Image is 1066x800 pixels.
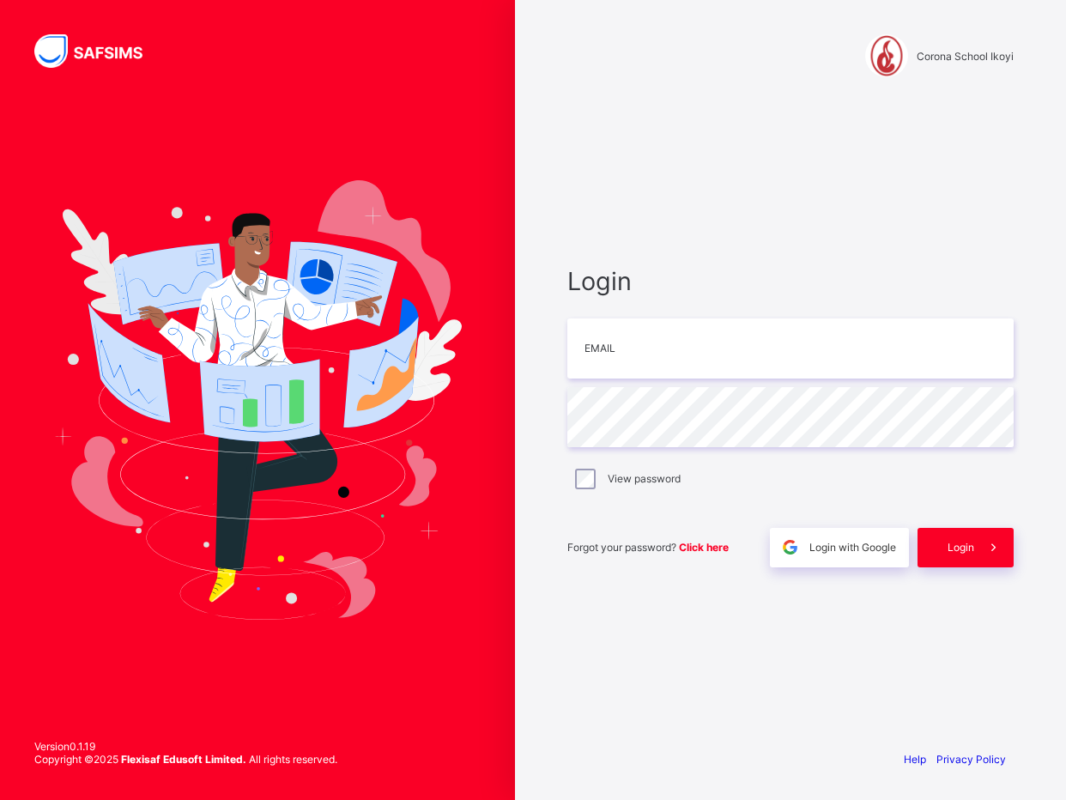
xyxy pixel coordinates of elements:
span: Login with Google [809,541,896,554]
span: Login [567,266,1014,296]
span: Login [948,541,974,554]
strong: Flexisaf Edusoft Limited. [121,753,246,766]
img: google.396cfc9801f0270233282035f929180a.svg [780,537,800,557]
label: View password [608,472,681,485]
a: Help [904,753,926,766]
span: Forgot your password? [567,541,729,554]
a: Privacy Policy [936,753,1006,766]
span: Version 0.1.19 [34,740,337,753]
a: Click here [679,541,729,554]
span: Corona School Ikoyi [917,50,1014,63]
span: Copyright © 2025 All rights reserved. [34,753,337,766]
img: Hero Image [53,180,462,620]
img: SAFSIMS Logo [34,34,163,68]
